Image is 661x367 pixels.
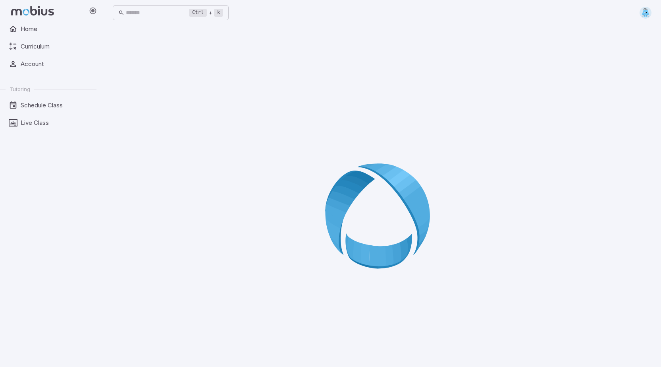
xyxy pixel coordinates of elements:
span: Tutoring [10,85,30,93]
span: Home [21,25,91,33]
kbd: k [214,9,223,17]
span: Live Class [21,118,91,127]
span: Curriculum [21,42,91,51]
span: Schedule Class [21,101,91,110]
span: Account [21,60,91,68]
img: trapezoid.svg [640,7,651,19]
kbd: Ctrl [189,9,207,17]
div: + [189,8,223,17]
